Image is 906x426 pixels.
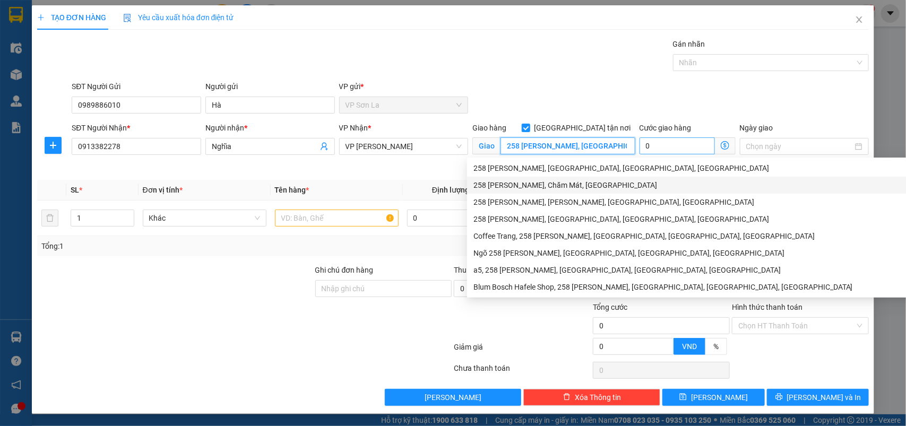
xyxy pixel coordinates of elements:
span: Tổng cước [593,303,627,311]
span: VND [682,342,697,351]
span: plus [852,214,864,222]
div: Giảm giá [453,341,592,360]
span: user-add [320,142,329,151]
img: icon [123,14,132,22]
label: Gán nhãn [673,40,705,48]
button: deleteXóa Thông tin [523,389,660,406]
input: Cước giao hàng [640,137,715,154]
label: Cước giao hàng [640,124,692,132]
th: Ghi chú [607,180,739,201]
span: TẠO ĐƠN HÀNG [37,13,106,22]
label: Hình thức thanh toán [732,303,803,311]
input: Ngày giao [746,141,853,152]
span: Khác [149,210,260,226]
span: Giao [472,137,501,154]
div: Chưa thanh toán [453,362,592,381]
button: plus [45,137,62,154]
input: Ghi chú đơn hàng [315,280,452,297]
span: Định lượng [432,186,469,194]
span: plus [45,141,61,150]
span: Cước hàng [743,186,779,194]
span: [PERSON_NAME] và In [787,392,861,403]
span: [PERSON_NAME] [691,392,748,403]
span: Giao hàng [472,124,506,132]
input: Giao tận nơi [501,137,635,154]
input: 0 [503,210,603,227]
div: SĐT Người Nhận [72,122,201,134]
span: save [679,393,687,402]
span: VP Nhận [339,124,368,132]
div: VP gửi [339,81,469,92]
span: VP Sơn La [346,97,462,113]
input: VD: Bàn, Ghế [275,210,399,227]
span: dollar-circle [721,141,729,150]
span: [PERSON_NAME] [425,392,481,403]
div: SĐT Người Gửi [72,81,201,92]
button: Close [844,5,874,35]
span: Thu Hộ [454,266,478,274]
span: close [855,15,864,24]
button: [PERSON_NAME] [385,389,522,406]
button: save[PERSON_NAME] [662,389,764,406]
span: [GEOGRAPHIC_DATA] tận nơi [530,122,635,134]
span: plus [37,14,45,21]
span: delete [563,393,571,402]
span: Yêu cầu xuất hóa đơn điện tử [123,13,234,22]
div: Tổng: 1 [41,240,350,252]
span: Tên hàng [275,186,309,194]
div: Người gửi [205,81,335,92]
span: Đơn vị tính [143,186,183,194]
span: % [713,342,719,351]
button: delete [41,210,58,227]
span: Giá trị hàng [503,186,542,194]
span: printer [775,393,783,402]
button: plus [851,210,865,227]
span: Xóa Thông tin [575,392,621,403]
span: SL [71,186,79,194]
input: Ghi Chú [611,210,735,227]
div: Người nhận [205,122,335,134]
label: Ghi chú đơn hàng [315,266,374,274]
span: VP Thanh Xuân [346,138,462,154]
span: Phí thu hộ khách nhận trả [601,264,695,276]
button: printer[PERSON_NAME] và In [767,389,869,406]
span: kg [484,210,495,227]
label: Ngày giao [740,124,773,132]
